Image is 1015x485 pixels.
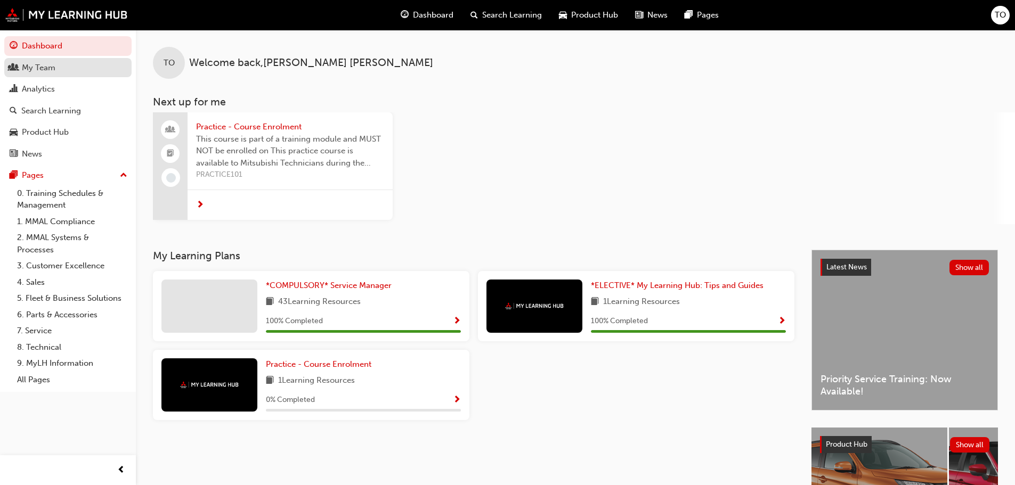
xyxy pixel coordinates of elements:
span: TO [995,9,1006,21]
button: TO [991,6,1010,24]
button: Pages [4,166,132,185]
span: 100 % Completed [591,315,648,327]
span: Latest News [826,262,867,272]
span: pages-icon [10,171,18,180]
a: car-iconProduct Hub [550,4,627,26]
img: mmal [505,302,564,309]
div: Pages [22,169,44,182]
span: 1 Learning Resources [603,295,680,309]
div: Analytics [22,83,55,95]
a: 0. Training Schedules & Management [13,185,132,213]
span: Search Learning [482,9,542,21]
a: Dashboard [4,36,132,56]
a: 1. MMAL Compliance [13,213,132,230]
img: mmal [180,381,239,388]
span: 1 Learning Resources [278,374,355,388]
span: Show Progress [453,396,461,405]
a: Practice - Course EnrolmentThis course is part of a training module and MUST NOT be enrolled on T... [153,112,393,220]
a: 9. MyLH Information [13,355,132,372]
span: guage-icon [401,9,409,22]
div: News [22,148,42,160]
a: 7. Service [13,323,132,339]
button: Show Progress [453,393,461,407]
a: 2. MMAL Systems & Processes [13,229,132,258]
span: next-icon [196,201,204,210]
a: pages-iconPages [676,4,727,26]
a: 3. Customer Excellence [13,258,132,274]
a: My Team [4,58,132,78]
button: Show all [949,260,989,275]
a: *COMPULSORY* Service Manager [266,280,396,292]
span: PRACTICE101 [196,169,384,181]
span: search-icon [10,106,17,116]
button: Show all [950,437,990,453]
span: Product Hub [826,440,867,449]
a: Product HubShow all [820,436,989,453]
a: 8. Technical [13,339,132,356]
span: car-icon [559,9,567,22]
button: Show Progress [778,315,786,328]
span: news-icon [10,150,18,159]
h3: My Learning Plans [153,250,794,262]
span: Practice - Course Enrolment [266,359,371,369]
a: News [4,144,132,164]
a: guage-iconDashboard [392,4,462,26]
span: people-icon [167,123,174,137]
span: Priority Service Training: Now Available! [821,373,989,397]
a: 6. Parts & Accessories [13,307,132,323]
span: learningRecordVerb_NONE-icon [166,173,176,183]
span: News [647,9,668,21]
span: Show Progress [453,317,461,326]
span: This course is part of a training module and MUST NOT be enrolled on This practice course is avai... [196,133,384,169]
a: Latest NewsShow all [821,259,989,276]
a: Search Learning [4,101,132,121]
a: 4. Sales [13,274,132,291]
a: Product Hub [4,122,132,142]
a: search-iconSearch Learning [462,4,550,26]
span: book-icon [266,374,274,388]
span: *ELECTIVE* My Learning Hub: Tips and Guides [591,281,764,290]
button: DashboardMy TeamAnalyticsSearch LearningProduct HubNews [4,34,132,166]
div: Search Learning [21,105,81,117]
span: Practice - Course Enrolment [196,121,384,133]
span: book-icon [266,295,274,309]
span: Dashboard [413,9,453,21]
a: Analytics [4,79,132,99]
div: Product Hub [22,126,69,138]
span: booktick-icon [167,147,174,161]
span: chart-icon [10,85,18,94]
span: up-icon [120,169,127,183]
h3: Next up for me [136,96,1015,108]
span: Pages [697,9,719,21]
button: Show Progress [453,315,461,328]
a: 5. Fleet & Business Solutions [13,290,132,307]
img: mmal [5,8,128,22]
span: TO [164,57,175,69]
span: people-icon [10,63,18,73]
a: Latest NewsShow allPriority Service Training: Now Available! [811,250,998,410]
div: My Team [22,62,55,74]
span: prev-icon [117,464,125,477]
span: 100 % Completed [266,315,323,327]
a: news-iconNews [627,4,676,26]
span: news-icon [635,9,643,22]
span: pages-icon [685,9,693,22]
span: Show Progress [778,317,786,326]
span: book-icon [591,295,599,309]
span: Welcome back , [PERSON_NAME] [PERSON_NAME] [189,57,433,69]
a: *ELECTIVE* My Learning Hub: Tips and Guides [591,280,768,292]
span: car-icon [10,128,18,137]
span: guage-icon [10,42,18,51]
span: search-icon [470,9,478,22]
span: 0 % Completed [266,394,315,406]
span: 43 Learning Resources [278,295,361,309]
a: Practice - Course Enrolment [266,358,376,371]
a: All Pages [13,372,132,388]
span: *COMPULSORY* Service Manager [266,281,392,290]
span: Product Hub [571,9,618,21]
